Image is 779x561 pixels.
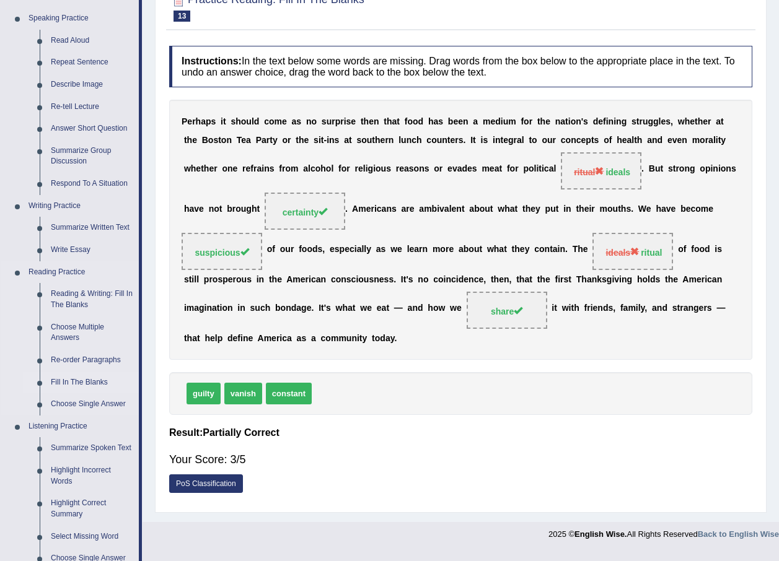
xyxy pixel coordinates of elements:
b: e [304,135,309,145]
b: h [196,116,201,126]
b: t [695,116,698,126]
b: a [201,116,206,126]
b: n [264,164,270,174]
b: s [211,116,216,126]
b: t [499,164,502,174]
b: o [542,135,547,145]
a: Fill In The Blanks [45,372,139,394]
b: n [329,135,335,145]
a: Respond To A Situation [45,173,139,195]
b: t [372,135,375,145]
b: c [544,164,549,174]
b: t [201,164,204,174]
b: e [381,135,385,145]
b: s [346,116,351,126]
b: t [384,116,387,126]
b: n [495,135,501,145]
b: a [433,116,438,126]
b: a [647,135,652,145]
b: r [439,164,442,174]
b: e [598,116,603,126]
a: Answer Short Question [45,118,139,140]
b: o [341,164,347,174]
b: h [235,116,241,126]
b: n [374,116,379,126]
b: b [448,116,454,126]
b: o [510,164,516,174]
b: T [237,135,242,145]
a: Repeat Sentence [45,51,139,74]
b: p [586,135,591,145]
b: c [264,116,269,126]
b: y [721,135,726,145]
b: e [196,164,201,174]
b: B [202,135,208,145]
b: l [331,164,333,174]
b: a [627,135,632,145]
b: l [713,135,716,145]
b: t [397,116,400,126]
b: h [364,116,369,126]
a: PoS Classification [169,474,243,493]
b: a [246,135,251,145]
b: o [529,164,534,174]
b: f [250,164,253,174]
b: h [698,116,703,126]
b: d [495,116,501,126]
b: o [566,135,571,145]
b: a [473,116,478,126]
b: t [218,135,221,145]
b: u [327,116,332,126]
b: a [303,164,308,174]
b: t [539,164,542,174]
a: Write Essay [45,239,139,261]
b: P [256,135,262,145]
b: i [716,135,718,145]
b: w [184,164,191,174]
a: Listening Practice [23,415,139,438]
a: Reading Practice [23,261,139,284]
b: o [414,164,420,174]
b: m [508,116,516,126]
b: h [187,135,193,145]
b: f [405,116,408,126]
b: n [609,116,614,126]
b: r [553,135,556,145]
b: l [522,135,524,145]
b: o [434,164,439,174]
b: r [515,164,518,174]
b: i [606,116,609,126]
b: u [367,135,372,145]
b: a [560,116,565,126]
b: n [571,135,576,145]
b: i [319,135,321,145]
b: u [381,164,387,174]
b: r [192,116,195,126]
b: n [227,164,233,174]
a: Highlight Correct Summary [45,492,139,525]
b: r [282,164,285,174]
b: l [363,164,366,174]
b: e [677,135,682,145]
b: h [637,135,643,145]
b: h [685,116,690,126]
b: P [182,116,187,126]
b: a [262,135,266,145]
b: r [214,164,217,174]
b: o [604,135,609,145]
b: o [700,135,705,145]
b: e [282,116,287,126]
b: n [576,116,581,126]
b: ' [581,116,583,126]
b: r [514,135,517,145]
b: r [355,164,358,174]
b: n [442,135,447,145]
b: f [603,116,606,126]
b: c [310,164,315,174]
b: e [453,116,458,126]
b: m [275,116,282,126]
b: i [536,164,539,174]
b: t [529,135,532,145]
b: f [609,135,612,145]
b: e [246,164,251,174]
